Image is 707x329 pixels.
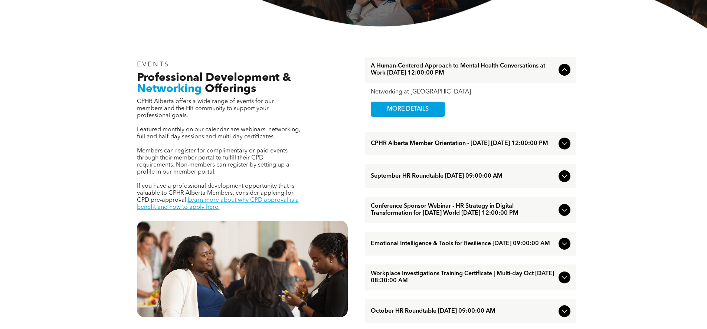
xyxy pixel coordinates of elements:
a: MORE DETAILS [371,102,445,117]
span: September HR Roundtable [DATE] 09:00:00 AM [371,173,556,180]
span: MORE DETAILS [379,102,437,116]
span: October HR Roundtable [DATE] 09:00:00 AM [371,308,556,315]
span: A Human-Centered Approach to Mental Health Conversations at Work [DATE] 12:00:00 PM [371,63,556,77]
div: Networking at [GEOGRAPHIC_DATA] [371,89,570,96]
a: Learn more about why CPD approval is a benefit and how to apply here. [137,197,299,210]
span: Members can register for complimentary or paid events through their member portal to fulfill thei... [137,148,289,175]
span: Featured monthly on our calendar are webinars, networking, full and half-day sessions and multi-d... [137,127,300,140]
span: Networking [137,83,202,95]
span: Professional Development & [137,72,291,83]
span: Offerings [205,83,256,95]
span: If you have a professional development opportunity that is valuable to CPHR Alberta Members, cons... [137,183,294,203]
span: Conference Sponsor Webinar - HR Strategy in Digital Transformation for [DATE] World [DATE] 12:00:... [371,203,556,217]
span: Emotional Intelligence & Tools for Resilience [DATE] 09:00:00 AM [371,240,556,247]
span: CPHR Alberta offers a wide range of events for our members and the HR community to support your p... [137,99,274,119]
span: EVENTS [137,61,170,68]
span: CPHR Alberta Member Orientation - [DATE] [DATE] 12:00:00 PM [371,140,556,147]
span: Workplace Investigations Training Certificate | Multi-day Oct [DATE] 08:30:00 AM [371,270,556,284]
